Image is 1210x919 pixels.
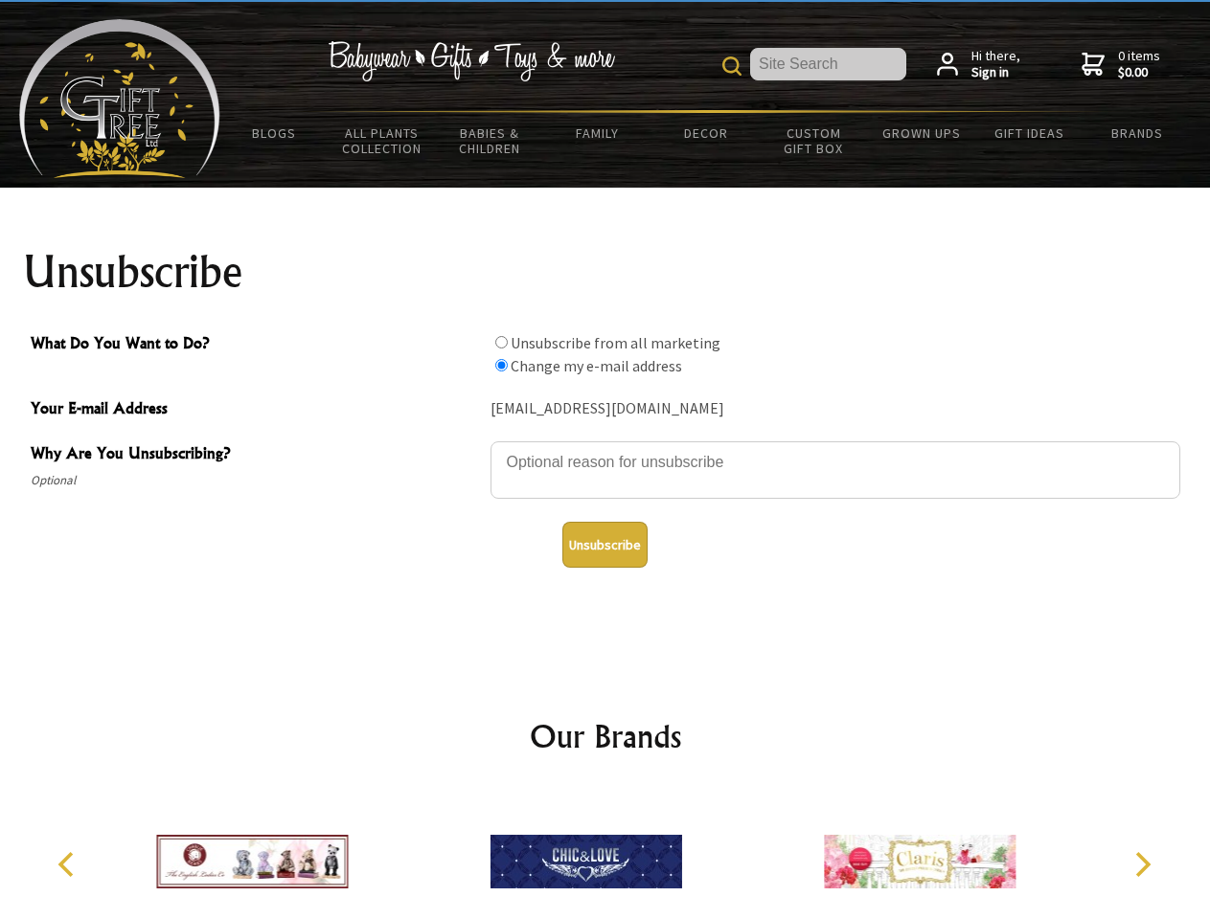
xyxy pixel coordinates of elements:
label: Change my e-mail address [511,356,682,375]
strong: Sign in [971,64,1020,81]
a: Custom Gift Box [760,113,868,168]
strong: $0.00 [1118,64,1160,81]
a: All Plants Collection [329,113,437,168]
div: [EMAIL_ADDRESS][DOMAIN_NAME] [491,394,1180,424]
span: Optional [31,469,481,492]
input: What Do You Want to Do? [495,359,508,371]
a: BLOGS [220,113,329,153]
label: Unsubscribe from all marketing [511,333,720,352]
a: Decor [651,113,760,153]
button: Next [1121,843,1163,885]
a: Hi there,Sign in [937,48,1020,81]
a: Brands [1084,113,1192,153]
a: 0 items$0.00 [1082,48,1160,81]
input: Site Search [750,48,906,80]
a: Babies & Children [436,113,544,168]
span: Hi there, [971,48,1020,81]
span: Why Are You Unsubscribing? [31,441,481,469]
img: Babywear - Gifts - Toys & more [328,41,615,81]
input: What Do You Want to Do? [495,336,508,348]
button: Unsubscribe [562,522,648,568]
img: product search [722,56,742,76]
a: Grown Ups [867,113,975,153]
textarea: Why Are You Unsubscribing? [491,441,1180,499]
a: Family [544,113,652,153]
a: Gift Ideas [975,113,1084,153]
span: 0 items [1118,47,1160,81]
h2: Our Brands [38,713,1173,759]
img: Babyware - Gifts - Toys and more... [19,19,220,178]
button: Previous [48,843,90,885]
span: What Do You Want to Do? [31,331,481,359]
span: Your E-mail Address [31,396,481,424]
h1: Unsubscribe [23,249,1188,295]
